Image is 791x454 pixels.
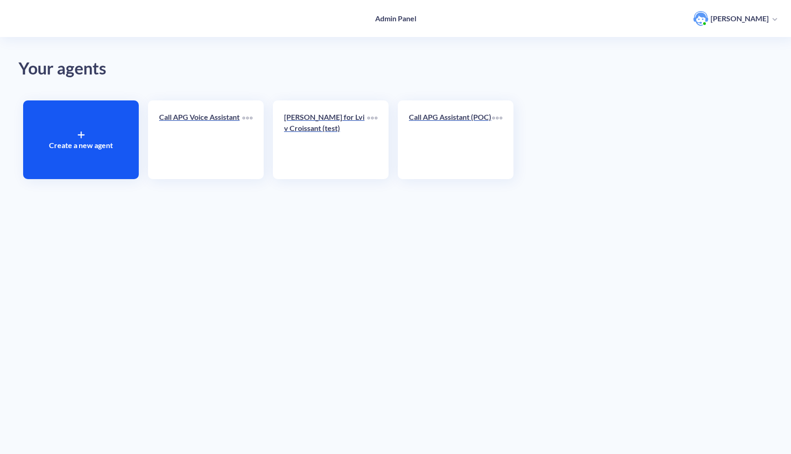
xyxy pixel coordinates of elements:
[159,112,242,168] a: Call APG Voice Assistant
[375,14,416,23] h4: Admin Panel
[49,140,113,151] p: Create a new agent
[284,112,367,134] p: [PERSON_NAME] for Lviv Croissant (test)
[409,112,492,123] p: Call APG Assistant (POC)
[19,56,772,82] div: Your agents
[159,112,242,123] p: Call APG Voice Assistant
[409,112,492,168] a: Call APG Assistant (POC)
[693,11,708,26] img: user photo
[689,10,782,27] button: user photo[PERSON_NAME]
[711,13,769,24] p: [PERSON_NAME]
[284,112,367,168] a: [PERSON_NAME] for Lviv Croissant (test)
